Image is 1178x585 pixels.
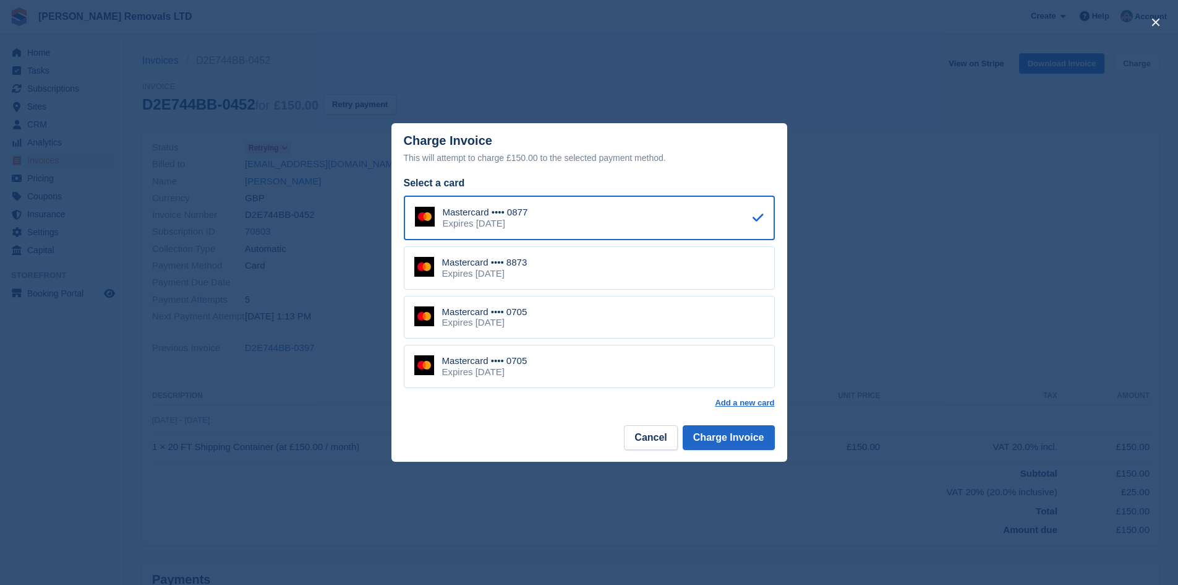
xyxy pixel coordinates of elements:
img: Mastercard Logo [414,306,434,326]
a: Add a new card [715,398,774,408]
div: Mastercard •••• 0705 [442,306,527,318]
button: Cancel [624,425,677,450]
div: Mastercard •••• 0705 [442,355,527,366]
div: Mastercard •••• 0877 [443,207,528,218]
div: Charge Invoice [404,134,775,165]
div: Select a card [404,176,775,191]
img: Mastercard Logo [415,207,435,227]
div: Mastercard •••• 8873 [442,257,527,268]
div: Expires [DATE] [442,268,527,279]
img: Mastercard Logo [414,355,434,375]
img: Mastercard Logo [414,257,434,277]
div: Expires [DATE] [443,218,528,229]
div: Expires [DATE] [442,317,527,328]
button: Charge Invoice [683,425,775,450]
div: Expires [DATE] [442,366,527,378]
button: close [1146,12,1166,32]
div: This will attempt to charge £150.00 to the selected payment method. [404,150,775,165]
